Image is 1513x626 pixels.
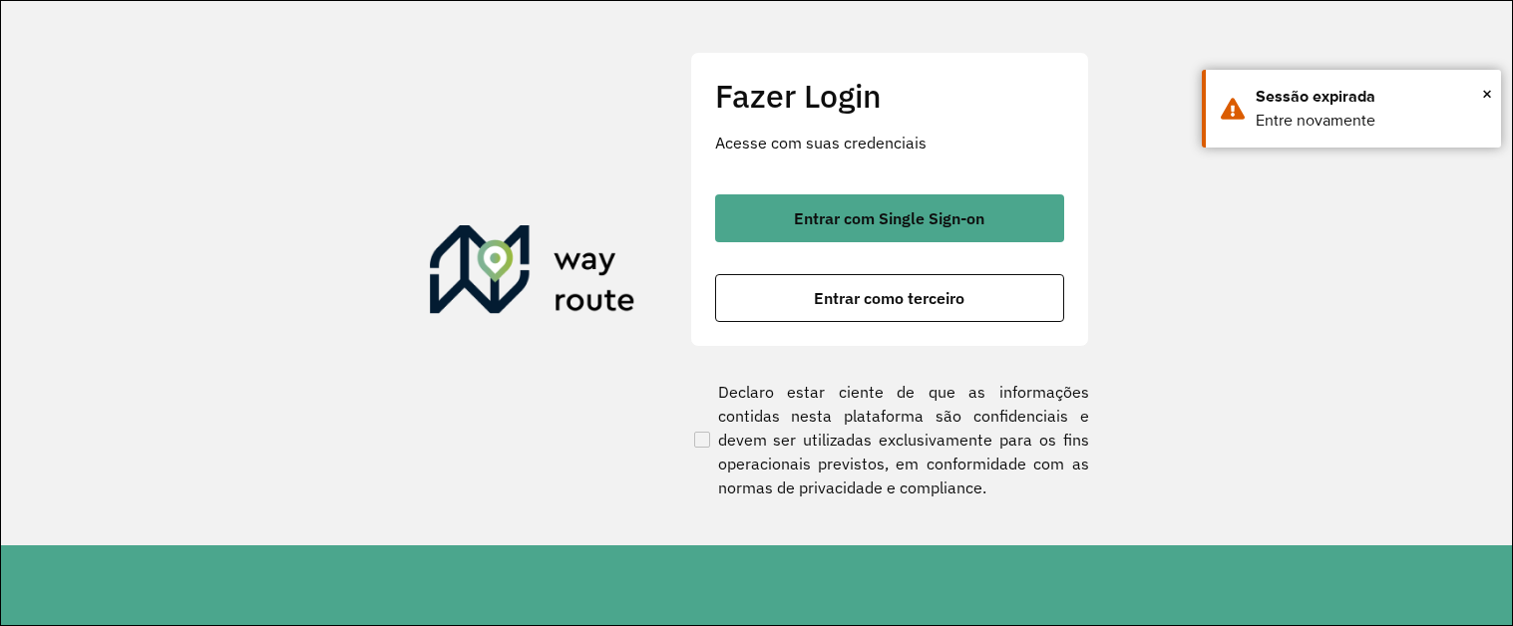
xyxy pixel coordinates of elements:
[1256,85,1486,109] div: Sessão expirada
[430,225,635,321] img: Roteirizador AmbevTech
[715,131,1064,155] p: Acesse com suas credenciais
[715,274,1064,322] button: button
[814,290,964,306] span: Entrar como terceiro
[1482,79,1492,109] span: ×
[690,380,1089,499] label: Declaro estar ciente de que as informações contidas nesta plataforma são confidenciais e devem se...
[715,194,1064,242] button: button
[794,210,984,226] span: Entrar com Single Sign-on
[1482,79,1492,109] button: Close
[1256,109,1486,133] div: Entre novamente
[715,77,1064,115] h2: Fazer Login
